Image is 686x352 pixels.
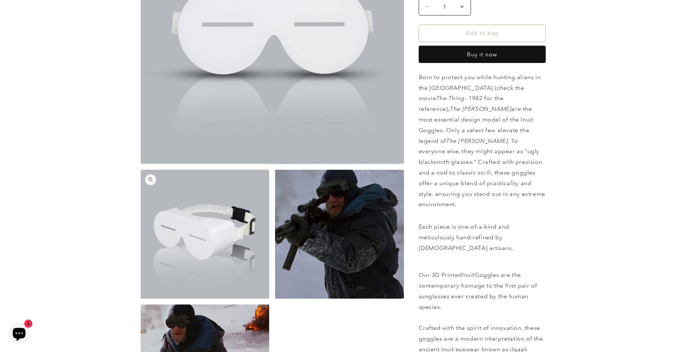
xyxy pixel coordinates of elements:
em: The Thing [436,95,465,102]
em: The [PERSON_NAME] [450,105,511,112]
span: Each piece is one-of-a-kind and meticulously hand-refined by [DEMOGRAPHIC_DATA] artisans. [419,223,514,251]
inbox-online-store-chat: Shopify online store chat [6,322,32,346]
button: Buy it now [419,46,546,63]
p: Born to protect you while hunting aliens in the [GEOGRAPHIC_DATA] (check the movie - 1982 for the... [419,72,546,210]
em: The [PERSON_NAME] [446,137,508,144]
em: Inuit [462,271,475,278]
button: Add to bag [419,25,546,42]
